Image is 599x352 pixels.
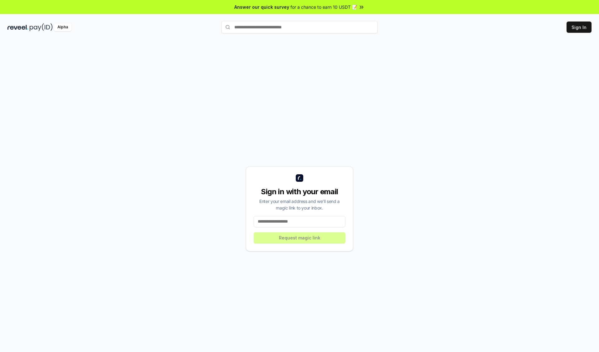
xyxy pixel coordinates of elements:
img: pay_id [30,23,53,31]
span: Answer our quick survey [234,4,289,10]
div: Alpha [54,23,71,31]
div: Enter your email address and we’ll send a magic link to your inbox. [254,198,345,211]
button: Sign In [567,22,592,33]
img: logo_small [296,174,303,182]
span: for a chance to earn 10 USDT 📝 [290,4,357,10]
div: Sign in with your email [254,187,345,197]
img: reveel_dark [7,23,28,31]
